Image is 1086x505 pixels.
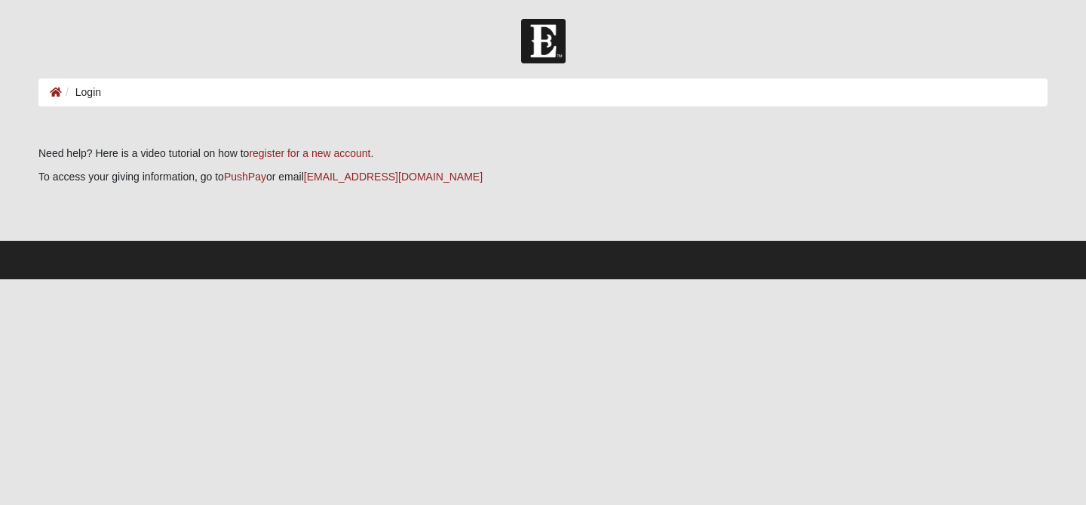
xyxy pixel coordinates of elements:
p: To access your giving information, go to or email [38,169,1048,185]
a: PushPay [224,171,266,183]
a: [EMAIL_ADDRESS][DOMAIN_NAME] [304,171,483,183]
li: Login [62,85,101,100]
p: Need help? Here is a video tutorial on how to . [38,146,1048,162]
a: register for a new account [249,147,370,159]
img: Church of Eleven22 Logo [521,19,566,63]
